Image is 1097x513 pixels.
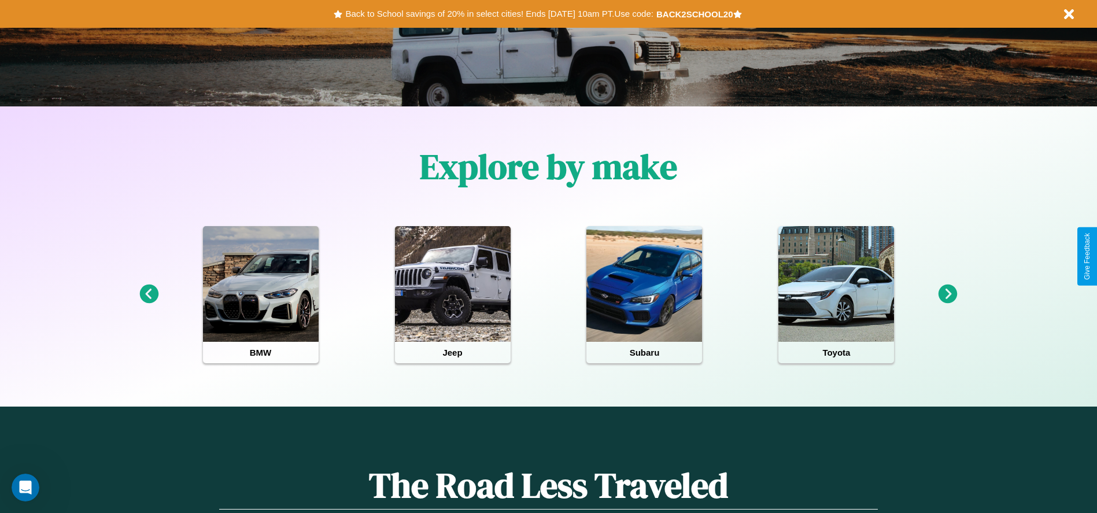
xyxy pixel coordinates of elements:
[203,342,319,363] h4: BMW
[778,342,894,363] h4: Toyota
[219,462,877,510] h1: The Road Less Traveled
[1083,233,1091,280] div: Give Feedback
[395,342,511,363] h4: Jeep
[420,143,677,190] h1: Explore by make
[586,342,702,363] h4: Subaru
[342,6,656,22] button: Back to School savings of 20% in select cities! Ends [DATE] 10am PT.Use code:
[656,9,733,19] b: BACK2SCHOOL20
[12,474,39,501] iframe: Intercom live chat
